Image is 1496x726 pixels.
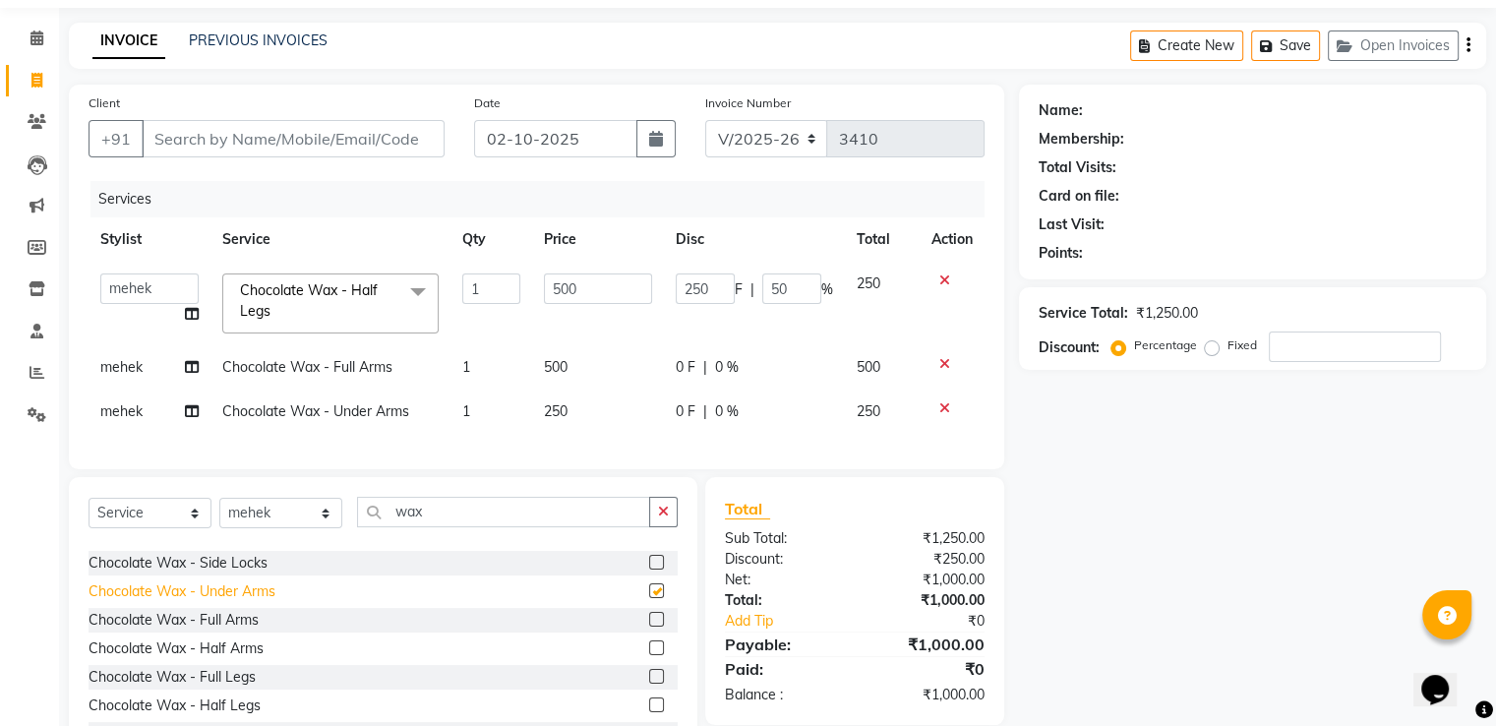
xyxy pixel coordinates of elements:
div: Chocolate Wax - Half Legs [89,696,261,716]
span: mehek [100,358,143,376]
div: Membership: [1039,129,1124,150]
span: 1 [462,358,470,376]
div: ₹250.00 [855,549,999,570]
div: Chocolate Wax - Under Arms [89,581,275,602]
span: 250 [857,274,880,292]
span: Total [725,499,770,519]
span: 0 F [676,357,695,378]
div: Discount: [1039,337,1100,358]
th: Price [532,217,664,262]
div: Net: [710,570,855,590]
div: ₹1,000.00 [855,685,999,705]
span: Chocolate Wax - Under Arms [222,402,409,420]
button: Save [1251,30,1320,61]
input: Search or Scan [357,497,650,527]
span: 0 F [676,401,695,422]
span: mehek [100,402,143,420]
span: | [750,279,754,300]
th: Qty [450,217,531,262]
th: Stylist [89,217,210,262]
label: Percentage [1134,336,1197,354]
span: 0 % [715,357,739,378]
div: ₹0 [855,657,999,681]
span: F [735,279,743,300]
a: Add Tip [710,611,878,632]
th: Service [210,217,450,262]
th: Total [845,217,920,262]
div: ₹1,000.00 [855,590,999,611]
div: Services [90,181,999,217]
div: Discount: [710,549,855,570]
label: Fixed [1227,336,1257,354]
a: INVOICE [92,24,165,59]
span: | [703,401,707,422]
span: 250 [544,402,568,420]
div: Points: [1039,243,1083,264]
label: Date [474,94,501,112]
span: 250 [857,402,880,420]
button: Open Invoices [1328,30,1459,61]
span: 0 % [715,401,739,422]
div: ₹0 [878,611,998,632]
div: Chocolate Wax - Full Legs [89,667,256,688]
span: 500 [857,358,880,376]
div: Service Total: [1039,303,1128,324]
span: Chocolate Wax - Half Legs [240,281,378,320]
input: Search by Name/Mobile/Email/Code [142,120,445,157]
th: Action [920,217,985,262]
div: Total Visits: [1039,157,1116,178]
button: Create New [1130,30,1243,61]
span: 1 [462,402,470,420]
div: Sub Total: [710,528,855,549]
div: Balance : [710,685,855,705]
label: Client [89,94,120,112]
div: ₹1,250.00 [1136,303,1198,324]
div: Payable: [710,633,855,656]
th: Disc [664,217,845,262]
span: % [821,279,833,300]
div: Total: [710,590,855,611]
div: Chocolate Wax - Side Locks [89,553,268,574]
div: Last Visit: [1039,214,1105,235]
div: Card on file: [1039,186,1119,207]
label: Invoice Number [705,94,791,112]
a: x [270,302,279,320]
div: Chocolate Wax - Half Arms [89,638,264,659]
iframe: chat widget [1413,647,1476,706]
div: Chocolate Wax - Full Arms [89,610,259,631]
a: PREVIOUS INVOICES [189,31,328,49]
div: Paid: [710,657,855,681]
div: ₹1,000.00 [855,570,999,590]
span: 500 [544,358,568,376]
button: +91 [89,120,144,157]
div: Name: [1039,100,1083,121]
span: | [703,357,707,378]
div: ₹1,000.00 [855,633,999,656]
span: Chocolate Wax - Full Arms [222,358,392,376]
div: ₹1,250.00 [855,528,999,549]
